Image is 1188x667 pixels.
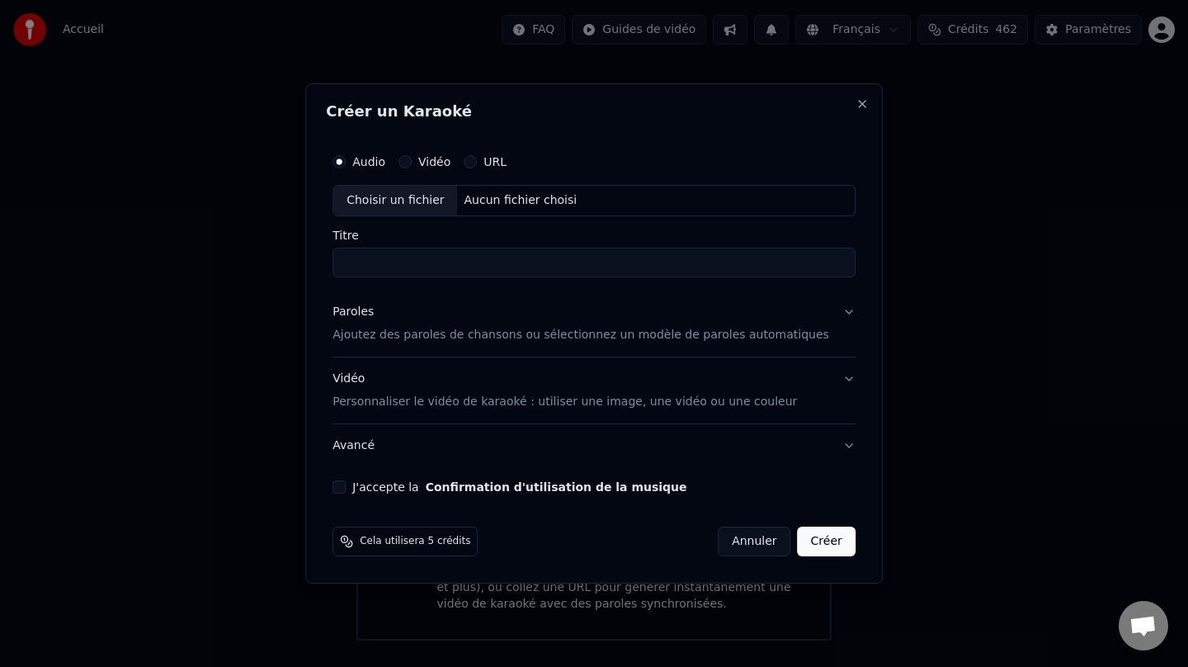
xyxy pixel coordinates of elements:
div: Choisir un fichier [333,186,457,215]
button: VidéoPersonnaliser le vidéo de karaoké : utiliser une image, une vidéo ou une couleur [332,357,856,423]
label: Titre [332,229,856,241]
p: Ajoutez des paroles de chansons ou sélectionnez un modèle de paroles automatiques [332,327,829,343]
button: J'accepte la [426,481,687,493]
button: Annuler [718,527,790,556]
label: URL [483,156,507,168]
button: Créer [798,527,856,556]
label: Audio [352,156,385,168]
div: Paroles [332,304,374,320]
h2: Créer un Karaoké [326,104,862,119]
button: ParolesAjoutez des paroles de chansons ou sélectionnez un modèle de paroles automatiques [332,291,856,357]
span: Cela utilisera 5 crédits [360,535,470,548]
div: Aucun fichier choisi [458,192,584,209]
label: Vidéo [418,156,450,168]
button: Avancé [332,424,856,467]
label: J'accepte la [352,481,686,493]
div: Vidéo [332,371,797,410]
p: Personnaliser le vidéo de karaoké : utiliser une image, une vidéo ou une couleur [332,394,797,410]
